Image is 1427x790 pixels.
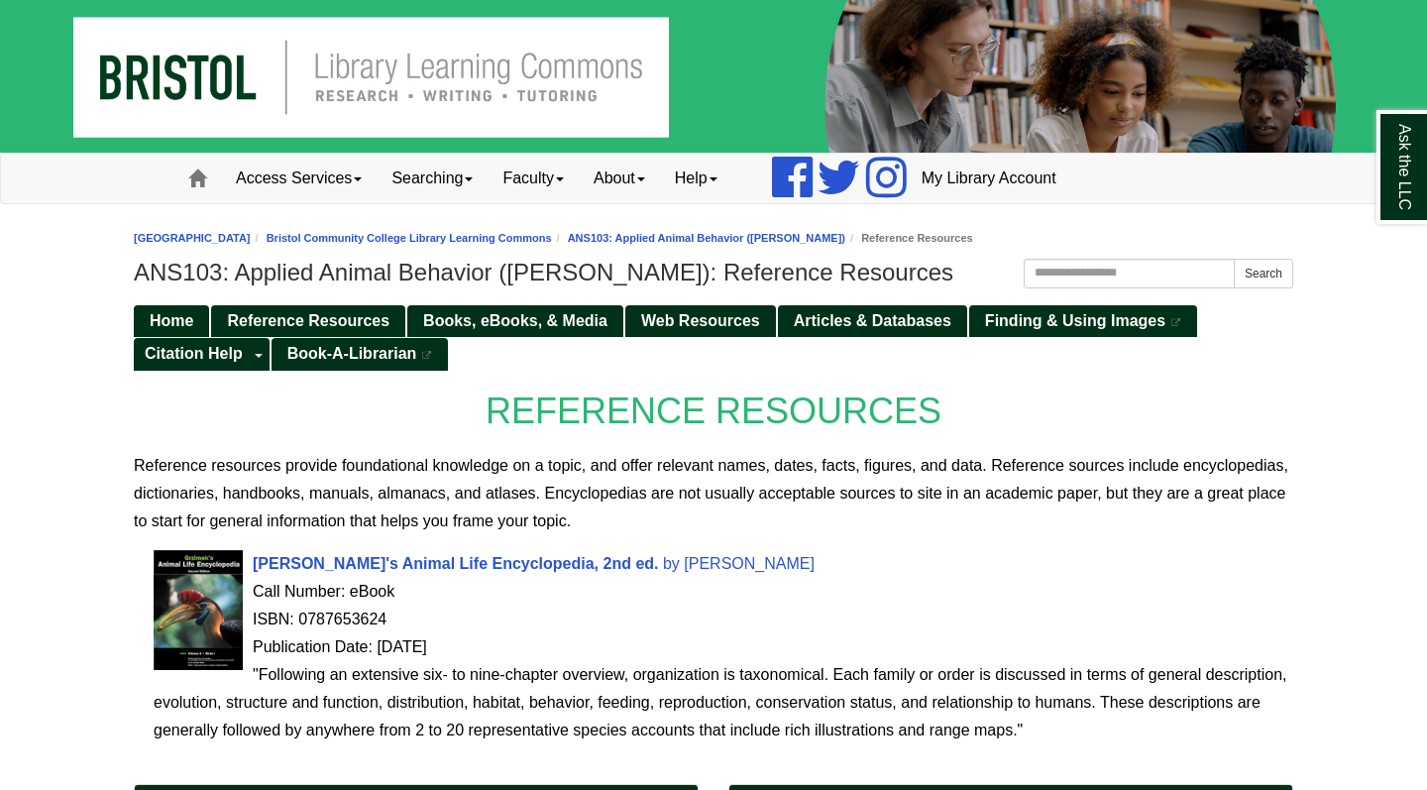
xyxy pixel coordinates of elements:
[150,312,193,329] span: Home
[287,345,417,362] span: Book-A-Librarian
[145,345,243,362] span: Citation Help
[641,312,760,329] span: Web Resources
[134,232,251,244] a: [GEOGRAPHIC_DATA]
[568,232,845,244] a: ANS103: Applied Animal Behavior ([PERSON_NAME])
[134,338,249,371] a: Citation Help
[625,305,776,338] a: Web Resources
[421,351,433,360] i: This link opens in a new window
[134,305,209,338] a: Home
[221,154,377,203] a: Access Services
[134,303,1293,371] div: Guide Pages
[488,154,579,203] a: Faculty
[1170,318,1182,327] i: This link opens in a new window
[227,312,389,329] span: Reference Resources
[907,154,1071,203] a: My Library Account
[778,305,967,338] a: Articles & Databases
[272,338,449,371] a: Book-A-Librarian
[985,312,1165,329] span: Finding & Using Images
[969,305,1197,338] a: Finding & Using Images
[377,154,488,203] a: Searching
[134,229,1293,248] nav: breadcrumb
[134,259,1293,286] h1: ANS103: Applied Animal Behavior ([PERSON_NAME]): Reference Resources
[423,312,607,329] span: Books, eBooks, & Media
[660,154,732,203] a: Help
[253,555,659,572] span: [PERSON_NAME]'s Animal Life Encyclopedia, 2nd ed.
[134,452,1293,535] p: Reference resources provide foundational knowledge on a topic, and offer relevant names, dates, f...
[154,633,1293,661] div: Publication Date: [DATE]
[253,555,815,572] a: [PERSON_NAME]'s Animal Life Encyclopedia, 2nd ed. by [PERSON_NAME]
[1234,259,1293,288] button: Search
[684,555,815,572] span: [PERSON_NAME]
[407,305,623,338] a: Books, eBooks, & Media
[486,391,941,431] span: REFERENCE RESOURCES
[794,312,951,329] span: Articles & Databases
[154,661,1293,744] div: "Following an extensive six- to nine-chapter overview, organization is taxonomical. Each family o...
[845,229,973,248] li: Reference Resources
[154,578,1293,606] div: Call Number: eBook
[267,232,552,244] a: Bristol Community College Library Learning Commons
[211,305,405,338] a: Reference Resources
[579,154,660,203] a: About
[154,606,1293,633] div: ISBN: 0787653624
[663,555,680,572] span: by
